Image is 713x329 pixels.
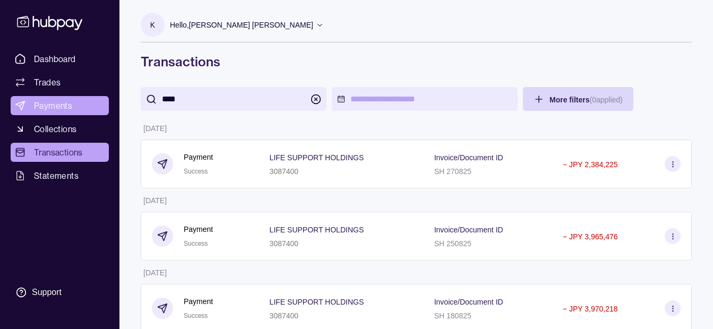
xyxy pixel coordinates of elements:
p: Payment [184,223,213,235]
p: K [150,19,155,31]
a: Trades [11,73,109,92]
p: − JPY 2,384,225 [563,160,618,169]
span: Transactions [34,146,83,159]
p: SH 250825 [434,239,471,248]
a: Statements [11,166,109,185]
h1: Transactions [141,53,692,70]
p: LIFE SUPPORT HOLDINGS [270,153,364,162]
span: Success [184,312,208,319]
a: Payments [11,96,109,115]
p: 3087400 [270,239,299,248]
p: Payment [184,151,213,163]
p: 3087400 [270,167,299,176]
p: [DATE] [143,269,167,277]
p: Invoice/Document ID [434,226,503,234]
a: Transactions [11,143,109,162]
span: Collections [34,123,76,135]
p: SH 180825 [434,311,471,320]
span: Success [184,168,208,175]
p: Payment [184,296,213,307]
a: Support [11,281,109,304]
p: SH 270825 [434,167,471,176]
p: Invoice/Document ID [434,153,503,162]
p: ( 0 applied) [589,96,622,104]
input: search [162,87,305,111]
p: − JPY 3,970,218 [563,305,618,313]
div: Support [32,287,62,298]
p: LIFE SUPPORT HOLDINGS [270,226,364,234]
p: 3087400 [270,311,299,320]
p: LIFE SUPPORT HOLDINGS [270,298,364,306]
a: Collections [11,119,109,138]
p: [DATE] [143,124,167,133]
p: [DATE] [143,196,167,205]
span: Statements [34,169,79,182]
span: Trades [34,76,61,89]
p: Hello, [PERSON_NAME] [PERSON_NAME] [170,19,313,31]
p: Invoice/Document ID [434,298,503,306]
button: More filters(0applied) [523,87,633,111]
span: Dashboard [34,53,76,65]
a: Dashboard [11,49,109,68]
p: − JPY 3,965,476 [563,232,618,241]
span: Payments [34,99,72,112]
span: More filters [549,96,623,104]
span: Success [184,240,208,247]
